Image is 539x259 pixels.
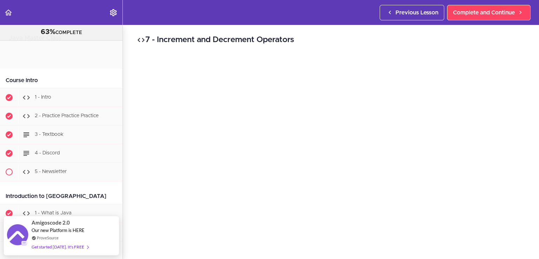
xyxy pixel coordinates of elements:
iframe: chat widget [495,215,539,248]
a: ProveSource [37,235,59,241]
span: Complete and Continue [453,8,515,17]
div: COMPLETE [9,28,114,37]
span: 1 - What is Java [35,211,72,215]
div: Get started [DATE]. It's FREE [32,243,88,251]
span: Previous Lesson [395,8,438,17]
span: 63% [41,28,55,35]
span: Our new Platform is HERE [32,227,85,233]
svg: Settings Menu [109,8,118,17]
span: 5 - Newsletter [35,169,67,174]
span: 1 - Intro [35,95,51,100]
h2: 7 - Increment and Decrement Operators [137,34,525,46]
a: Complete and Continue [447,5,531,20]
span: 2 - Practice Practice Practice [35,113,99,118]
img: provesource social proof notification image [7,224,28,247]
svg: Back to course curriculum [4,8,13,17]
span: 4 - Discord [35,151,60,155]
a: Previous Lesson [380,5,444,20]
span: Amigoscode 2.0 [32,219,70,227]
span: 3 - Textbook [35,132,64,137]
